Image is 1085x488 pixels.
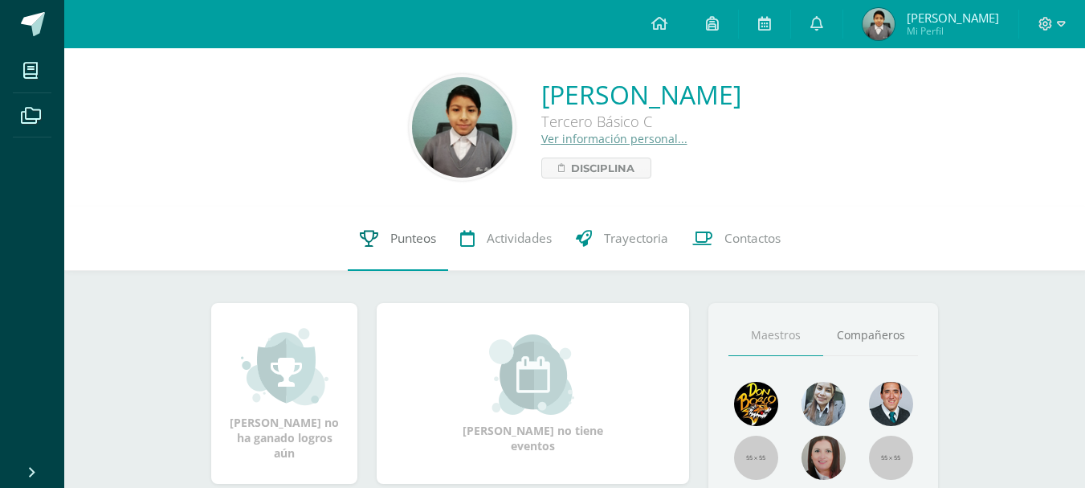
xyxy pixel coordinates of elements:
[802,382,846,426] img: 45bd7986b8947ad7e5894cbc9b781108.png
[541,158,651,178] a: Disciplina
[541,112,741,131] div: Tercero Básico C
[907,24,999,38] span: Mi Perfil
[241,326,328,407] img: achievement_small.png
[564,207,680,271] a: Trayectoria
[869,382,913,426] img: eec80b72a0218df6e1b0c014193c2b59.png
[728,315,823,356] a: Maestros
[489,334,577,415] img: event_small.png
[724,230,781,247] span: Contactos
[802,436,846,480] img: 67c3d6f6ad1c930a517675cdc903f95f.png
[541,131,687,146] a: Ver información personal...
[734,382,778,426] img: 29fc2a48271e3f3676cb2cb292ff2552.png
[227,326,341,461] div: [PERSON_NAME] no ha ganado logros aún
[412,77,512,178] img: c963adc2a3319db4e85f5ba472b90f5e.png
[453,334,614,453] div: [PERSON_NAME] no tiene eventos
[907,10,999,26] span: [PERSON_NAME]
[390,230,436,247] span: Punteos
[448,207,564,271] a: Actividades
[604,230,668,247] span: Trayectoria
[348,207,448,271] a: Punteos
[863,8,895,40] img: 269745d804b312e14dccde29730bcfcb.png
[823,315,918,356] a: Compañeros
[680,207,793,271] a: Contactos
[541,77,741,112] a: [PERSON_NAME]
[571,158,634,178] span: Disciplina
[487,230,552,247] span: Actividades
[869,436,913,480] img: 55x55
[734,436,778,480] img: 55x55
